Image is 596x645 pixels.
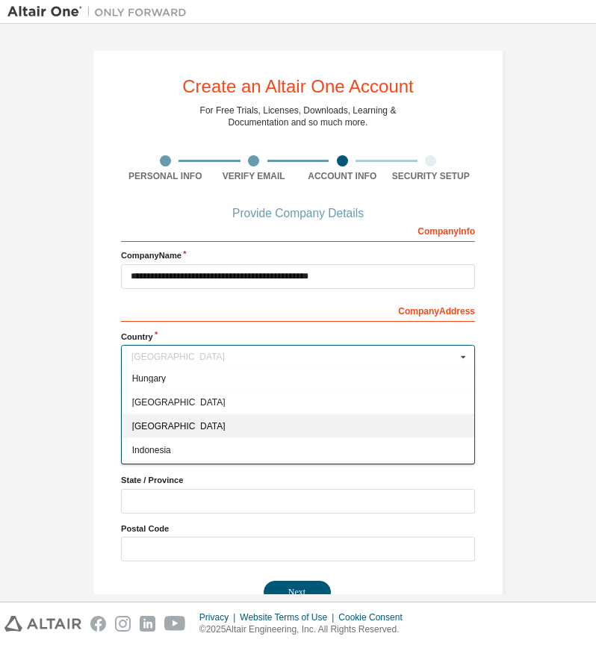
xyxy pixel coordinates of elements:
div: Security Setup [387,170,476,182]
div: Create an Altair One Account [182,78,414,96]
div: Account Info [298,170,387,182]
div: Company Address [121,298,475,322]
img: facebook.svg [90,616,106,632]
div: Privacy [199,611,240,623]
div: Cookie Consent [338,611,411,623]
div: Provide Company Details [121,209,475,218]
div: Verify Email [210,170,299,182]
div: For Free Trials, Licenses, Downloads, Learning & Documentation and so much more. [200,105,397,128]
label: Country [121,331,475,343]
div: Company Info [121,218,475,242]
div: Personal Info [121,170,210,182]
img: instagram.svg [115,616,131,632]
span: Hungary [132,374,465,383]
div: Website Terms of Use [240,611,338,623]
label: Postal Code [121,523,475,535]
p: © 2025 Altair Engineering, Inc. All Rights Reserved. [199,623,412,636]
label: Company Name [121,249,475,261]
span: [GEOGRAPHIC_DATA] [132,398,465,407]
label: State / Province [121,474,475,486]
img: linkedin.svg [140,616,155,632]
img: youtube.svg [164,616,186,632]
span: Indonesia [132,445,465,454]
img: Altair One [7,4,194,19]
button: Next [264,581,331,603]
span: [GEOGRAPHIC_DATA] [132,422,465,431]
img: altair_logo.svg [4,616,81,632]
